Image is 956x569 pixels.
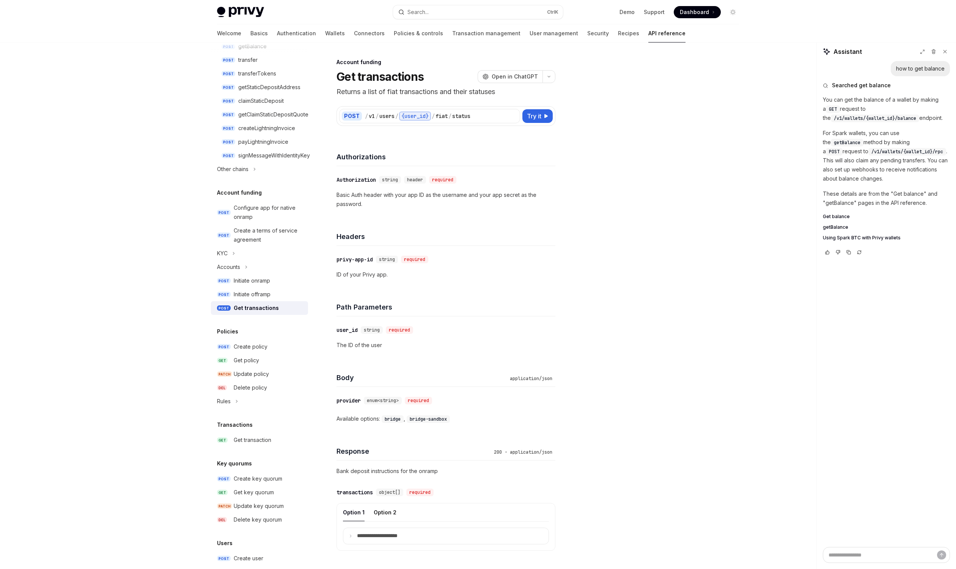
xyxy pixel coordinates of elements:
a: POSTtransferTokens [211,67,308,80]
div: payLightningInvoice [238,137,288,146]
a: POSTGet transactions [211,301,308,315]
button: Copy chat response [844,248,853,256]
img: light logo [217,7,264,17]
a: POSTInitiate onramp [211,274,308,288]
div: Update key quorum [234,501,284,511]
h5: Transactions [217,420,253,429]
button: Toggle Accounts section [211,260,308,274]
a: GETGet key quorum [211,486,308,499]
div: users [379,112,395,120]
div: required [405,397,432,404]
a: POSTCreate key quorum [211,472,308,486]
a: API reference [648,24,686,42]
h4: Path Parameters [336,302,555,312]
a: Using Spark BTC with Privy wallets [823,235,950,241]
span: POST [222,139,235,145]
span: Get balance [823,214,850,220]
div: Get key quorum [234,488,274,497]
div: / [395,112,398,120]
a: Security [587,24,609,42]
h4: Headers [336,231,555,242]
button: Reload last chat [855,248,864,256]
code: bridge [382,415,404,423]
a: Get balance [823,214,950,220]
a: POSTConfigure app for native onramp [211,201,308,224]
div: / [448,112,451,120]
span: Dashboard [680,8,709,16]
div: Create user [234,554,263,563]
div: user_id [336,326,358,334]
span: POST [222,126,235,131]
a: POSTcreateLightningInvoice [211,121,308,135]
h4: Response [336,446,491,456]
a: Wallets [325,24,345,42]
a: Dashboard [674,6,721,18]
div: Accounts [217,262,240,272]
div: Get transaction [234,435,271,445]
a: Support [644,8,665,16]
span: string [382,177,398,183]
p: ID of your Privy app. [336,270,555,279]
a: Transaction management [452,24,520,42]
div: / [432,112,435,120]
div: POST [342,112,362,121]
button: Open in ChatGPT [478,70,542,83]
div: Option 1 [343,503,365,521]
span: GET [217,358,228,363]
a: POSTInitiate offramp [211,288,308,301]
a: Welcome [217,24,241,42]
span: DEL [217,517,227,523]
div: , [382,414,407,423]
a: Demo [620,8,635,16]
a: Recipes [618,24,639,42]
span: POST [217,278,231,284]
span: enum<string> [367,398,399,404]
span: Try it [527,112,541,121]
span: getBalance [834,140,860,146]
button: Toggle Rules section [211,395,308,408]
a: Connectors [354,24,385,42]
div: Create policy [234,342,267,351]
p: Bank deposit instructions for the onramp [336,467,555,476]
div: Rules [217,397,231,406]
span: POST [829,149,840,155]
h5: Key quorums [217,459,252,468]
div: KYC [217,249,228,258]
span: GET [829,106,837,112]
div: / [365,112,368,120]
h5: Users [217,539,233,548]
span: POST [217,344,231,350]
span: POST [222,112,235,118]
div: required [406,489,434,496]
button: Toggle Other chains section [211,162,308,176]
div: Search... [407,8,429,17]
div: how to get balance [896,65,945,72]
a: POSTtransfer [211,53,308,67]
div: Delete policy [234,383,267,392]
div: required [401,256,428,263]
a: POSTpayLightningInvoice [211,135,308,149]
div: required [429,176,456,184]
a: POSTsignMessageWithIdentityKey [211,149,308,162]
span: POST [217,476,231,482]
button: Vote that response was good [823,248,832,256]
span: POST [217,556,231,561]
div: provider [336,397,361,404]
div: transactions [336,489,373,496]
span: POST [222,71,235,77]
span: GET [217,490,228,495]
h5: Policies [217,327,238,336]
div: getClaimStaticDepositQuote [238,110,308,119]
div: Other chains [217,165,248,174]
span: POST [217,210,231,215]
a: POSTclaimStaticDeposit [211,94,308,108]
div: createLightningInvoice [238,124,295,133]
button: Vote that response was not good [833,248,843,256]
div: / [376,112,379,120]
a: DELDelete policy [211,381,308,395]
span: DEL [217,385,227,391]
a: Policies & controls [394,24,443,42]
div: 200 - application/json [491,448,555,456]
div: transfer [238,55,258,64]
button: Try it [522,109,553,123]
